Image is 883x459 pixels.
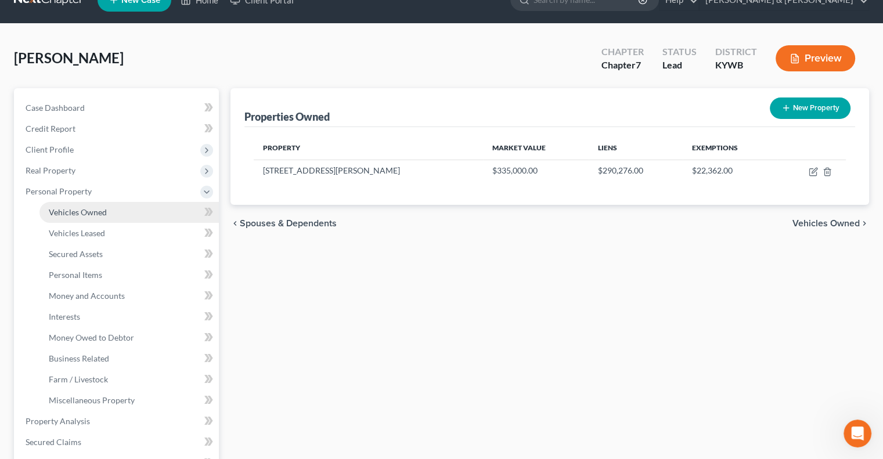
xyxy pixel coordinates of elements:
[19,184,157,205] a: Help Center
[844,420,871,447] iframe: Intercom live chat
[254,136,482,160] th: Property
[601,45,644,59] div: Chapter
[19,183,181,229] div: We encourage you to use the to answer any questions and we will respond to any unanswered inquiri...
[715,45,757,59] div: District
[199,366,218,384] button: Send a message…
[39,244,219,265] a: Secured Assets
[14,49,124,66] span: [PERSON_NAME]
[860,219,869,228] i: chevron_right
[662,59,697,72] div: Lead
[49,270,102,280] span: Personal Items
[26,103,85,113] span: Case Dashboard
[182,5,204,27] button: Home
[39,306,219,327] a: Interests
[55,370,64,380] button: Upload attachment
[26,437,81,447] span: Secured Claims
[9,91,190,236] div: In observance of[DATE],the NextChapter team will be out of office on[DATE]. Our team will be unav...
[683,136,777,160] th: Exemptions
[9,91,223,262] div: Emma says…
[589,136,683,160] th: Liens
[49,332,134,342] span: Money Owed to Debtor
[39,327,219,348] a: Money Owed to Debtor
[240,219,337,228] span: Spouses & Dependents
[776,45,855,71] button: Preview
[16,97,219,118] a: Case Dashboard
[49,312,80,321] span: Interests
[254,160,482,182] td: [STREET_ADDRESS][PERSON_NAME]
[28,167,59,176] b: [DATE]
[49,395,135,405] span: Miscellaneous Property
[87,99,121,108] b: [DATE],
[33,6,52,25] img: Profile image for Emma
[662,45,697,59] div: Status
[19,238,110,245] div: [PERSON_NAME] • [DATE]
[792,219,869,228] button: Vehicles Owned chevron_right
[770,97,850,119] button: New Property
[49,353,109,363] span: Business Related
[18,370,27,380] button: Emoji picker
[683,160,777,182] td: $22,362.00
[244,110,330,124] div: Properties Owned
[56,6,132,15] h1: [PERSON_NAME]
[39,348,219,369] a: Business Related
[39,390,219,411] a: Miscellaneous Property
[483,136,589,160] th: Market Value
[483,160,589,182] td: $335,000.00
[49,249,103,259] span: Secured Assets
[26,144,74,154] span: Client Profile
[39,202,219,223] a: Vehicles Owned
[26,186,92,196] span: Personal Property
[230,219,337,228] button: chevron_left Spouses & Dependents
[636,59,641,70] span: 7
[39,223,219,244] a: Vehicles Leased
[204,5,225,26] div: Close
[39,265,219,285] a: Personal Items
[16,411,219,432] a: Property Analysis
[28,121,59,131] b: [DATE]
[8,5,30,27] button: go back
[16,432,219,453] a: Secured Claims
[10,346,222,366] textarea: Message…
[26,416,90,426] span: Property Analysis
[49,228,105,238] span: Vehicles Leased
[792,219,860,228] span: Vehicles Owned
[26,124,75,133] span: Credit Report
[16,118,219,139] a: Credit Report
[39,285,219,306] a: Money and Accounts
[56,15,80,26] p: Active
[19,98,181,178] div: In observance of the NextChapter team will be out of office on . Our team will be unavailable for...
[715,59,757,72] div: KYWB
[601,59,644,72] div: Chapter
[49,374,108,384] span: Farm / Livestock
[74,370,83,380] button: Start recording
[37,370,46,380] button: Gif picker
[39,369,219,390] a: Farm / Livestock
[26,165,75,175] span: Real Property
[589,160,683,182] td: $290,276.00
[49,291,125,301] span: Money and Accounts
[230,219,240,228] i: chevron_left
[49,207,107,217] span: Vehicles Owned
